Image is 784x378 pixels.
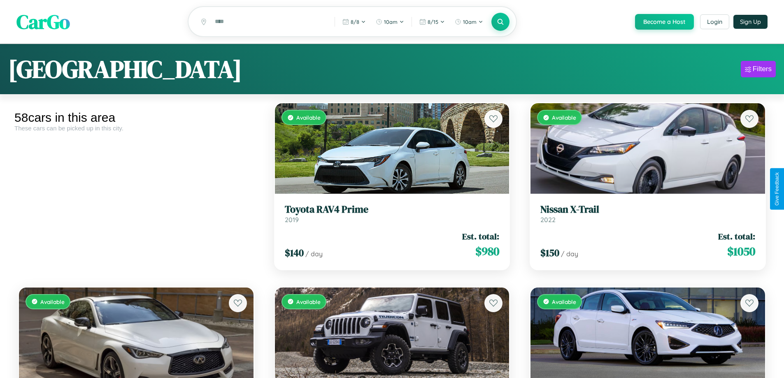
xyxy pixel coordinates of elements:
h1: [GEOGRAPHIC_DATA] [8,52,242,86]
span: / day [305,250,323,258]
span: Available [552,114,576,121]
button: Filters [741,61,776,77]
span: 8 / 15 [428,19,438,25]
span: Available [40,298,65,305]
span: 10am [463,19,477,25]
button: Login [700,14,729,29]
button: 8/8 [338,15,370,28]
span: Available [552,298,576,305]
div: 58 cars in this area [14,111,258,125]
span: $ 1050 [727,243,755,260]
button: Sign Up [733,15,768,29]
span: $ 980 [475,243,499,260]
span: Est. total: [462,230,499,242]
a: Nissan X-Trail2022 [540,204,755,224]
span: Available [296,298,321,305]
a: Toyota RAV4 Prime2019 [285,204,500,224]
button: Become a Host [635,14,694,30]
h3: Toyota RAV4 Prime [285,204,500,216]
span: $ 140 [285,246,304,260]
button: 10am [451,15,487,28]
button: 8/15 [415,15,449,28]
h3: Nissan X-Trail [540,204,755,216]
span: 2022 [540,216,556,224]
span: 10am [384,19,398,25]
button: 10am [372,15,408,28]
span: 2019 [285,216,299,224]
span: $ 150 [540,246,559,260]
div: Filters [753,65,772,73]
span: / day [561,250,578,258]
div: Give Feedback [774,172,780,206]
span: Est. total: [718,230,755,242]
span: CarGo [16,8,70,35]
div: These cars can be picked up in this city. [14,125,258,132]
span: Available [296,114,321,121]
span: 8 / 8 [351,19,359,25]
